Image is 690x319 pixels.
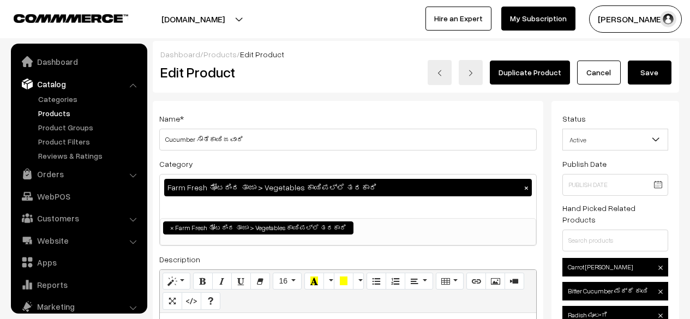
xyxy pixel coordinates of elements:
[323,273,334,290] button: More Color
[405,273,433,290] button: Paragraph
[436,273,464,290] button: Table
[334,273,353,290] button: Background Color
[159,113,184,124] label: Name
[159,158,193,170] label: Category
[14,74,143,94] a: Catalog
[35,107,143,119] a: Products
[562,174,668,196] input: Publish Date
[35,136,143,147] a: Product Filters
[164,179,532,196] div: Farm Fresh ತೋಟದಿಂದ ತಾಜಾ > Vegetables ಕಾಯಿಪಲ್ಲೆ ತರಕಾರಿ
[160,50,200,59] a: Dashboard
[367,273,386,290] button: Unordered list (CTRL+SHIFT+NUM7)
[562,230,668,251] input: Search products
[490,61,570,85] a: Duplicate Product
[14,14,128,22] img: COMMMERCE
[273,273,302,290] button: Font Size
[562,158,607,170] label: Publish Date
[203,50,237,59] a: Products
[240,50,284,59] span: Edit Product
[505,273,524,290] button: Video
[182,292,201,310] button: Code View
[14,186,143,206] a: WebPOS
[14,11,109,24] a: COMMMERCE
[485,273,505,290] button: Picture
[628,61,671,85] button: Save
[658,314,663,318] img: close
[562,129,668,151] span: Active
[658,266,663,270] img: close
[231,273,251,290] button: Underline (CTRL+U)
[14,52,143,71] a: Dashboard
[562,113,586,124] label: Status
[467,70,474,76] img: right-arrow.png
[14,275,143,294] a: Reports
[159,129,537,151] input: Name
[562,258,668,276] span: Carrot [PERSON_NAME]
[589,5,682,33] button: [PERSON_NAME]
[304,273,324,290] button: Recent Color
[466,273,486,290] button: Link (CTRL+K)
[660,11,676,27] img: user
[212,273,232,290] button: Italic (CTRL+I)
[201,292,220,310] button: Help
[14,164,143,184] a: Orders
[563,130,668,149] span: Active
[123,5,263,33] button: [DOMAIN_NAME]
[353,273,364,290] button: More Color
[163,292,182,310] button: Full Screen
[163,221,353,234] li: Farm Fresh ತೋಟದಿಂದ ತಾಜಾ > Vegetables ಕಾಯಿಪಲ್ಲೆ ತರಕಾರಿ
[14,297,143,316] a: Marketing
[279,276,287,285] span: 16
[14,208,143,228] a: Customers
[562,202,668,225] label: Hand Picked Related Products
[562,282,668,300] span: Bitter Cucumber ಮೆಕ್ಕೆ ಕಾಯಿ
[658,290,663,294] img: close
[425,7,491,31] a: Hire an Expert
[160,64,364,81] h2: Edit Product
[14,252,143,272] a: Apps
[250,273,270,290] button: Remove Font Style (CTRL+\)
[577,61,621,85] a: Cancel
[521,183,531,192] button: ×
[14,231,143,250] a: Website
[35,122,143,133] a: Product Groups
[386,273,405,290] button: Ordered list (CTRL+SHIFT+NUM8)
[35,150,143,161] a: Reviews & Ratings
[163,273,190,290] button: Style
[160,49,671,60] div: / /
[436,70,443,76] img: left-arrow.png
[193,273,213,290] button: Bold (CTRL+B)
[159,254,200,265] label: Description
[35,93,143,105] a: Categories
[501,7,575,31] a: My Subscription
[170,223,174,233] span: ×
